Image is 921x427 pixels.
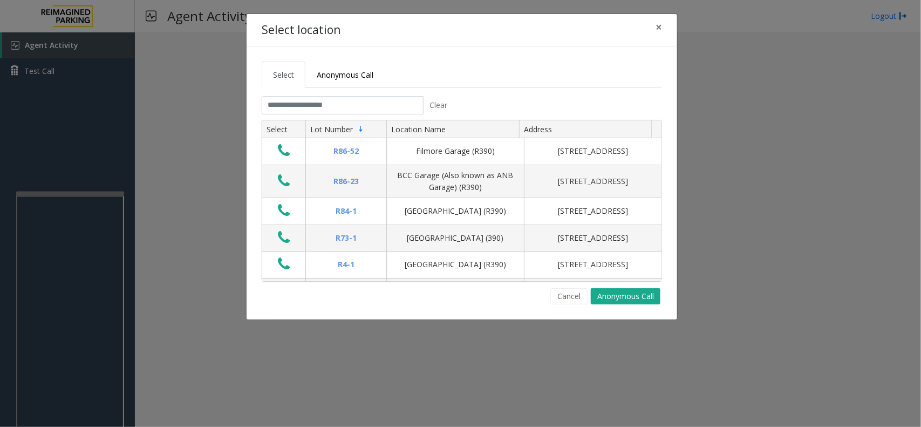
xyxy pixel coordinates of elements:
[531,232,655,244] div: [STREET_ADDRESS]
[393,145,517,157] div: Filmore Garage (R390)
[531,175,655,187] div: [STREET_ADDRESS]
[531,145,655,157] div: [STREET_ADDRESS]
[317,70,373,80] span: Anonymous Call
[391,124,446,134] span: Location Name
[273,70,294,80] span: Select
[312,232,380,244] div: R73-1
[550,288,588,304] button: Cancel
[262,22,340,39] h4: Select location
[357,125,365,133] span: Sortable
[393,232,517,244] div: [GEOGRAPHIC_DATA] (390)
[262,62,662,88] ul: Tabs
[648,14,670,40] button: Close
[524,124,552,134] span: Address
[531,259,655,270] div: [STREET_ADDRESS]
[424,96,454,114] button: Clear
[393,170,517,194] div: BCC Garage (Also known as ANB Garage) (R390)
[656,19,662,35] span: ×
[312,175,380,187] div: R86-23
[591,288,660,304] button: Anonymous Call
[393,259,517,270] div: [GEOGRAPHIC_DATA] (R390)
[312,259,380,270] div: R4-1
[262,120,661,281] div: Data table
[312,205,380,217] div: R84-1
[312,145,380,157] div: R86-52
[393,205,517,217] div: [GEOGRAPHIC_DATA] (R390)
[310,124,353,134] span: Lot Number
[262,120,305,139] th: Select
[531,205,655,217] div: [STREET_ADDRESS]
